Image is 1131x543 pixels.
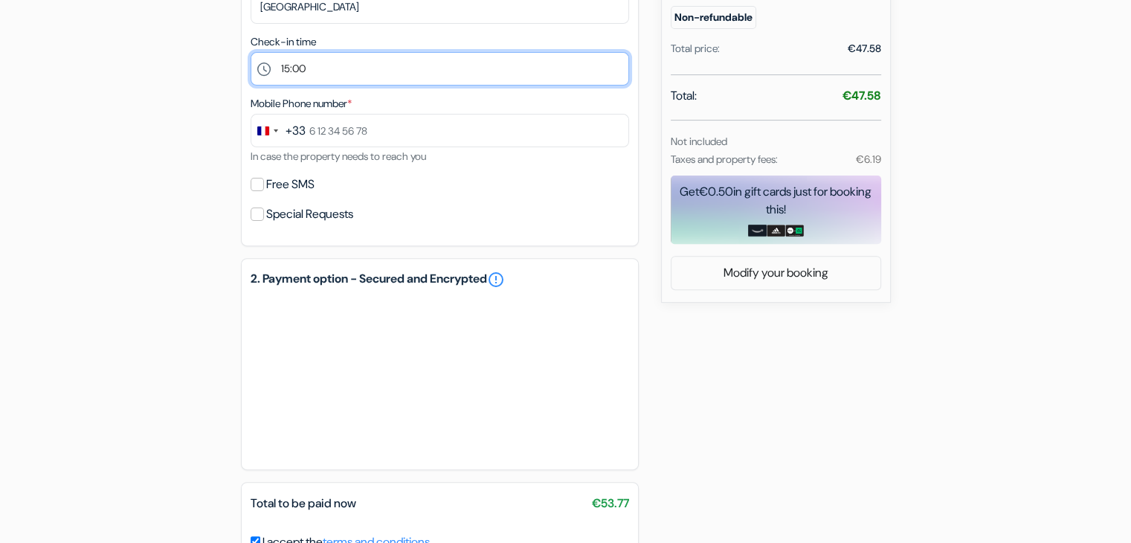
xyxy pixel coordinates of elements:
span: €0.50 [699,184,733,199]
img: uber-uber-eats-card.png [785,225,804,237]
small: In case the property needs to reach you [251,150,426,163]
small: Taxes and property fees: [671,152,778,166]
label: Check-in time [251,34,316,50]
input: 6 12 34 56 78 [251,114,629,147]
a: error_outline [487,271,505,289]
label: Mobile Phone number [251,96,352,112]
button: Change country, selected France (+33) [251,115,306,147]
small: €6.19 [855,152,880,166]
strong: €47.58 [842,88,881,103]
span: €53.77 [592,495,629,513]
div: Get in gift cards just for booking this! [671,183,881,219]
div: +33 [286,122,306,140]
a: Modify your booking [671,259,880,287]
h5: 2. Payment option - Secured and Encrypted [251,271,629,289]
small: Non-refundable [671,6,756,29]
div: Total price: [671,41,720,57]
span: Total: [671,87,697,105]
img: amazon-card-no-text.png [748,225,767,237]
span: Total to be paid now [251,495,356,511]
div: €47.58 [848,41,881,57]
small: Not included [671,135,727,148]
iframe: Secure payment input frame [248,292,632,460]
label: Free SMS [266,174,315,195]
label: Special Requests [266,204,353,225]
img: adidas-card.png [767,225,785,237]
